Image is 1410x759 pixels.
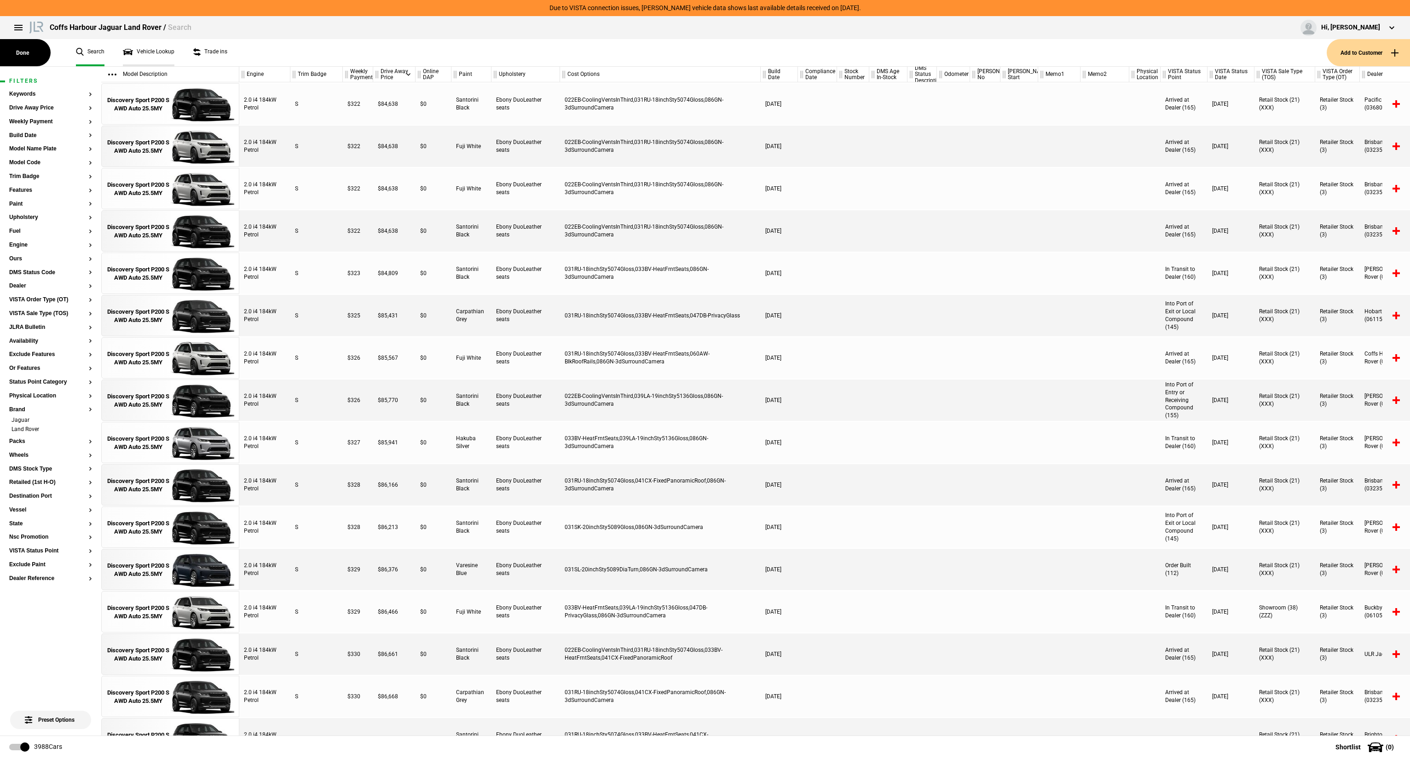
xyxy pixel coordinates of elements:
[9,105,92,119] section: Drive Away Price
[560,126,761,167] div: 022EB-CoolingVentsInThird,031RU-18inchSty5074Gloss,086GN-3dSurroundCamera
[101,67,239,82] div: Model Description
[491,337,560,379] div: Ebony DuoLeather seats
[239,83,290,125] div: 2.0 i4 184kW Petrol
[416,126,451,167] div: $0
[50,23,191,33] div: Coffs Harbour Jaguar Land Rover /
[416,253,451,294] div: $0
[9,173,92,180] button: Trim Badge
[106,634,170,675] a: Discovery Sport P200 S AWD Auto 25.5MY
[9,228,92,242] section: Fuel
[9,297,92,310] section: VISTA Order Type (OT)
[1254,464,1315,506] div: Retail Stock (21) (XXX)
[1254,67,1315,82] div: VISTA Sale Type (TOS)
[9,562,92,568] button: Exclude Paint
[9,228,92,235] button: Fuel
[343,295,373,336] div: $325
[560,67,760,82] div: Cost Options
[239,168,290,209] div: 2.0 i4 184kW Petrol
[9,416,92,425] li: Jaguar
[1254,210,1315,252] div: Retail Stock (21) (XXX)
[106,84,170,125] a: Discovery Sport P200 S AWD Auto 25.5MY
[9,160,92,173] section: Model Code
[106,477,170,494] div: Discovery Sport P200 S AWD Auto 25.5MY
[373,210,416,252] div: $84,638
[9,379,92,393] section: Status Point Category
[560,210,761,252] div: 022EB-CoolingVentsInThird,031RU-18inchSty5074Gloss,086GN-3dSurroundCamera
[170,253,234,294] img: 18125911_thumb.jpeg
[9,214,92,221] button: Upholstery
[9,160,92,166] button: Model Code
[373,83,416,125] div: $84,638
[106,295,170,337] a: Discovery Sport P200 S AWD Auto 25.5MY
[106,338,170,379] a: Discovery Sport P200 S AWD Auto 25.5MY
[1161,379,1208,421] div: Into Port of Entry or Receiving Compound (155)
[170,126,234,167] img: 18227003_thumb.jpeg
[373,168,416,209] div: $84,638
[1254,83,1315,125] div: Retail Stock (21) (XXX)
[560,422,761,463] div: 033BV-HeatFrntSeats,039LA-19inchSty5136Gloss,086GN-3dSurroundCamera
[239,210,290,252] div: 2.0 i4 184kW Petrol
[1315,337,1360,379] div: Retailer Stock (3)
[290,506,343,548] div: S
[451,126,491,167] div: Fuji White
[373,422,416,463] div: $85,941
[416,83,451,125] div: $0
[9,283,92,297] section: Dealer
[343,379,373,421] div: $326
[1161,422,1208,463] div: In Transit to Dealer (160)
[1208,379,1254,421] div: [DATE]
[798,67,837,82] div: Compliance Date
[491,126,560,167] div: Ebony DuoLeather seats
[1315,464,1360,506] div: Retailer Stock (3)
[9,407,92,413] button: Brand
[1000,67,1038,82] div: [PERSON_NAME] Start
[170,592,234,633] img: 18270343_thumb.jpeg
[9,365,92,379] section: Or Features
[290,67,342,82] div: Trim Badge
[239,126,290,167] div: 2.0 i4 184kW Petrol
[343,422,373,463] div: $327
[9,146,92,160] section: Model Name Plate
[123,39,174,66] a: Vehicle Lookup
[9,562,92,575] section: Exclude Paint
[761,422,798,463] div: [DATE]
[373,337,416,379] div: $85,567
[1321,23,1380,32] div: Hi, [PERSON_NAME]
[9,119,92,132] section: Weekly Payment
[560,379,761,421] div: 022EB-CoolingVentsInThird,039LA-19inchSty5136Gloss,086GN-3dSurroundCamera
[761,126,798,167] div: [DATE]
[76,39,104,66] a: Search
[1208,464,1254,506] div: [DATE]
[560,295,761,336] div: 031RU-18inchSty5074Gloss,033BV-HeatFrntSeats,047DB-PrivacyGlass
[106,549,170,591] a: Discovery Sport P200 S AWD Auto 25.5MY
[9,324,92,338] section: JLRA Bulletin
[9,548,92,554] button: VISTA Status Point
[9,438,92,452] section: Packs
[761,464,798,506] div: [DATE]
[9,91,92,105] section: Keywords
[560,83,761,125] div: 022EB-CoolingVentsInThird,031RU-18inchSty5074Gloss,086GN-3dSurroundCamera
[106,592,170,633] a: Discovery Sport P200 S AWD Auto 25.5MY
[9,91,92,98] button: Keywords
[9,270,92,283] section: DMS Status Code
[9,201,92,215] section: Paint
[491,379,560,421] div: Ebony DuoLeather seats
[106,676,170,718] a: Discovery Sport P200 S AWD Auto 25.5MY
[239,464,290,506] div: 2.0 i4 184kW Petrol
[491,168,560,209] div: Ebony DuoLeather seats
[1208,67,1254,82] div: VISTA Status Date
[1161,67,1207,82] div: VISTA Status Point
[560,168,761,209] div: 022EB-CoolingVentsInThird,031RU-18inchSty5074Gloss,086GN-3dSurroundCamera
[1315,295,1360,336] div: Retailer Stock (3)
[1208,126,1254,167] div: [DATE]
[1208,253,1254,294] div: [DATE]
[1161,126,1208,167] div: Arrived at Dealer (165)
[1208,168,1254,209] div: [DATE]
[1161,83,1208,125] div: Arrived at Dealer (165)
[451,337,491,379] div: Fuji White
[1254,379,1315,421] div: Retail Stock (21) (XXX)
[1327,39,1410,66] button: Add to Customer
[416,464,451,506] div: $0
[106,604,170,621] div: Discovery Sport P200 S AWD Auto 25.5MY
[106,168,170,210] a: Discovery Sport P200 S AWD Auto 25.5MY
